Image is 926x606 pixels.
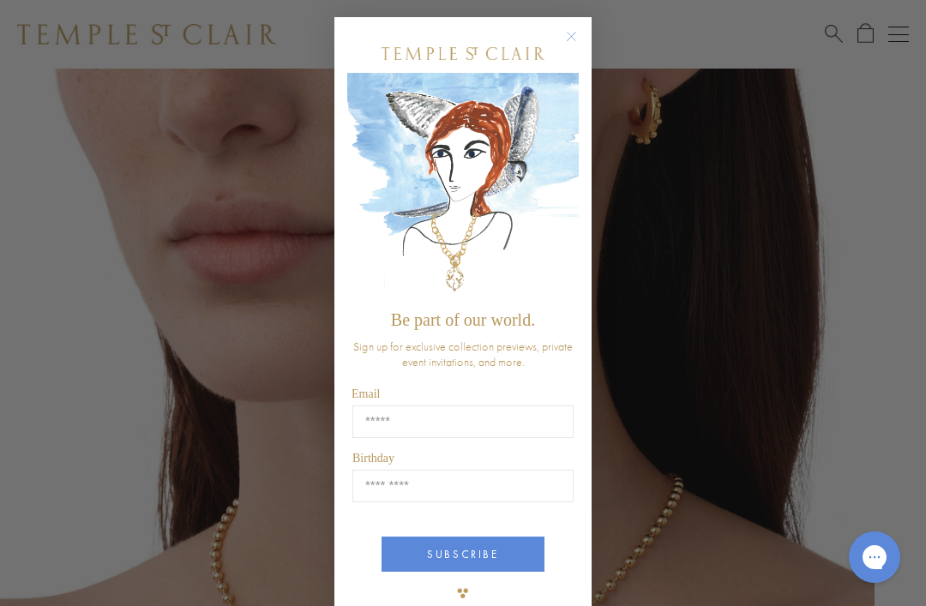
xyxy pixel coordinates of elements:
[391,310,535,329] span: Be part of our world.
[382,47,544,60] img: Temple St. Clair
[352,405,574,438] input: Email
[840,525,909,589] iframe: Gorgias live chat messenger
[569,34,591,56] button: Close dialog
[353,339,573,369] span: Sign up for exclusive collection previews, private event invitations, and more.
[382,537,544,572] button: SUBSCRIBE
[347,73,579,302] img: c4a9eb12-d91a-4d4a-8ee0-386386f4f338.jpeg
[352,387,380,400] span: Email
[352,452,394,465] span: Birthday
